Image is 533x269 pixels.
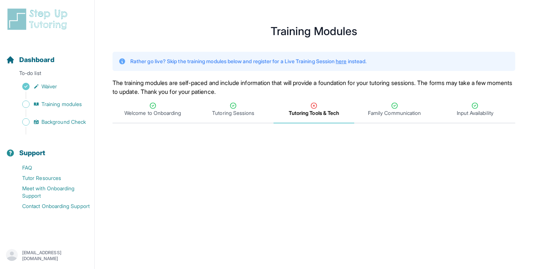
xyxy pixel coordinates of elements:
[6,201,94,211] a: Contact Onboarding Support
[113,78,515,96] p: The training modules are self-paced and include information that will provide a foundation for yo...
[6,173,94,183] a: Tutor Resources
[6,183,94,201] a: Meet with Onboarding Support
[19,55,54,65] span: Dashboard
[124,109,181,117] span: Welcome to Onboarding
[6,55,54,65] a: Dashboard
[41,101,82,108] span: Training modules
[113,96,515,123] nav: Tabs
[6,117,94,127] a: Background Check
[6,99,94,109] a: Training modules
[6,163,94,173] a: FAQ
[3,136,91,161] button: Support
[457,109,493,117] span: Input Availability
[113,27,515,35] h1: Training Modules
[336,58,346,64] a: here
[6,81,94,92] a: Waiver
[41,118,86,126] span: Background Check
[6,249,88,262] button: [EMAIL_ADDRESS][DOMAIN_NAME]
[6,7,72,31] img: logo
[22,250,88,262] p: [EMAIL_ADDRESS][DOMAIN_NAME]
[289,109,339,117] span: Tutoring Tools & Tech
[41,83,57,90] span: Waiver
[130,58,366,65] p: Rather go live? Skip the training modules below and register for a Live Training Session instead.
[3,69,91,80] p: To-do list
[368,109,421,117] span: Family Communication
[19,148,46,158] span: Support
[212,109,254,117] span: Tutoring Sessions
[3,43,91,68] button: Dashboard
